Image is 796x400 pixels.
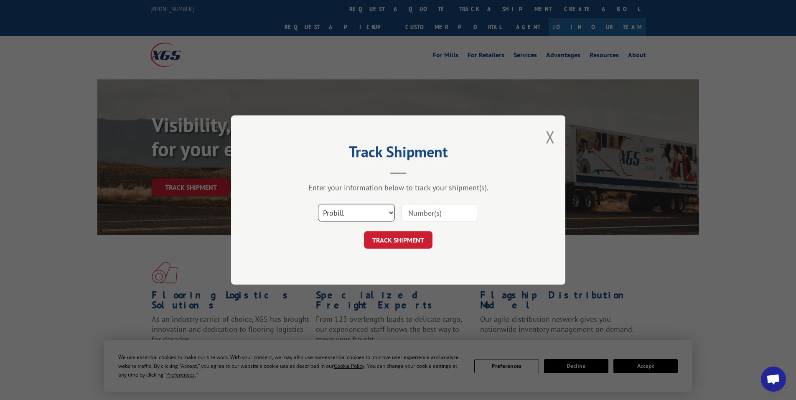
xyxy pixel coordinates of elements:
a: Open chat [761,367,786,392]
h2: Track Shipment [273,146,524,162]
button: Close modal [546,126,555,148]
input: Number(s) [401,204,478,222]
button: TRACK SHIPMENT [364,231,432,249]
div: Enter your information below to track your shipment(s). [273,183,524,192]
